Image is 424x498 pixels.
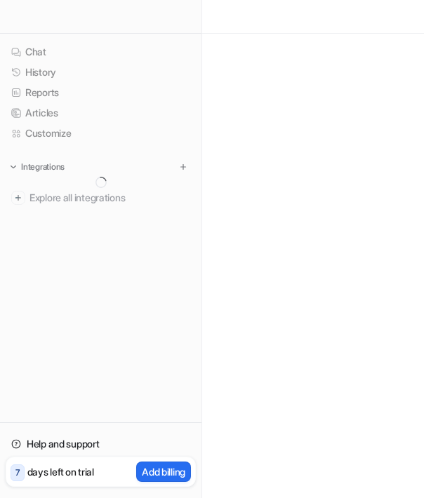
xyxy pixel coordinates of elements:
a: Reports [6,83,196,102]
p: days left on trial [27,464,94,479]
p: 7 [15,466,20,479]
a: Help and support [6,434,196,454]
img: expand menu [8,162,18,172]
img: menu_add.svg [178,162,188,172]
a: Articles [6,103,196,123]
button: Add billing [136,462,191,482]
p: Add billing [142,464,185,479]
a: Customize [6,123,196,143]
button: Integrations [6,160,69,174]
span: Explore all integrations [29,187,190,209]
p: Integrations [21,161,65,173]
a: Explore all integrations [6,188,196,208]
a: Chat [6,42,196,62]
img: explore all integrations [11,191,25,205]
a: History [6,62,196,82]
